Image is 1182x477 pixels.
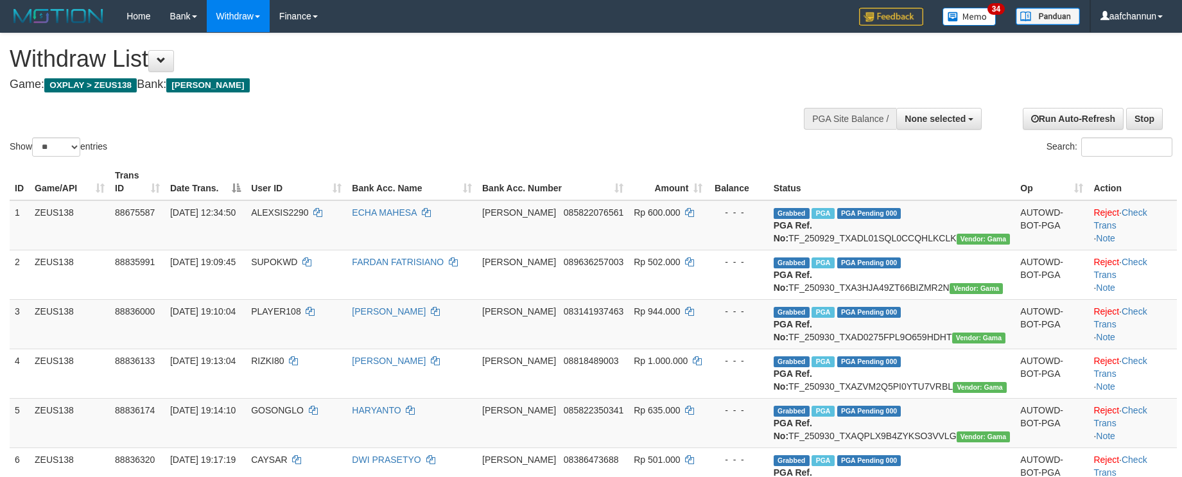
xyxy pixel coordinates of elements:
[30,164,110,200] th: Game/API: activate to sort column ascending
[115,455,155,465] span: 88836320
[1093,257,1119,267] a: Reject
[1093,257,1147,280] a: Check Trans
[812,356,834,367] span: Marked by aafpengsreynich
[110,164,165,200] th: Trans ID: activate to sort column ascending
[905,114,966,124] span: None selected
[482,356,556,366] span: [PERSON_NAME]
[1093,356,1147,379] a: Check Trans
[352,207,416,218] a: ECHA MAHESA
[1015,398,1088,447] td: AUTOWD-BOT-PGA
[1093,455,1119,465] a: Reject
[482,207,556,218] span: [PERSON_NAME]
[10,78,775,91] h4: Game: Bank:
[251,306,301,317] span: PLAYER108
[44,78,137,92] span: OXPLAY > ZEUS138
[953,382,1007,393] span: Vendor URL: https://trx31.1velocity.biz
[564,356,619,366] span: Copy 08818489003 to clipboard
[1093,306,1147,329] a: Check Trans
[30,250,110,299] td: ZEUS138
[957,234,1011,245] span: Vendor URL: https://trx31.1velocity.biz
[482,257,556,267] span: [PERSON_NAME]
[115,306,155,317] span: 88836000
[352,455,421,465] a: DWI PRASETYO
[774,270,812,293] b: PGA Ref. No:
[482,306,556,317] span: [PERSON_NAME]
[1096,282,1115,293] a: Note
[804,108,896,130] div: PGA Site Balance /
[837,455,901,466] span: PGA Pending
[987,3,1005,15] span: 34
[708,164,768,200] th: Balance
[1088,200,1177,250] td: · ·
[347,164,477,200] th: Bank Acc. Name: activate to sort column ascending
[564,306,623,317] span: Copy 083141937463 to clipboard
[1088,164,1177,200] th: Action
[1093,405,1147,428] a: Check Trans
[10,46,775,72] h1: Withdraw List
[837,257,901,268] span: PGA Pending
[30,398,110,447] td: ZEUS138
[1081,137,1172,157] input: Search:
[30,349,110,398] td: ZEUS138
[564,207,623,218] span: Copy 085822076561 to clipboard
[769,250,1016,299] td: TF_250930_TXA3HJA49ZT66BIZMR2N
[952,333,1006,343] span: Vendor URL: https://trx31.1velocity.biz
[634,405,680,415] span: Rp 635.000
[837,307,901,318] span: PGA Pending
[713,256,763,268] div: - - -
[10,200,30,250] td: 1
[10,6,107,26] img: MOTION_logo.png
[713,354,763,367] div: - - -
[774,257,810,268] span: Grabbed
[1015,164,1088,200] th: Op: activate to sort column ascending
[170,306,236,317] span: [DATE] 19:10:04
[769,349,1016,398] td: TF_250930_TXAZVM2Q5PI0YTU7VRBL
[32,137,80,157] select: Showentries
[837,208,901,219] span: PGA Pending
[352,257,444,267] a: FARDAN FATRISIANO
[1088,349,1177,398] td: · ·
[812,307,834,318] span: Marked by aafpengsreynich
[1047,137,1172,157] label: Search:
[634,356,688,366] span: Rp 1.000.000
[837,356,901,367] span: PGA Pending
[837,406,901,417] span: PGA Pending
[564,405,623,415] span: Copy 085822350341 to clipboard
[774,356,810,367] span: Grabbed
[1015,349,1088,398] td: AUTOWD-BOT-PGA
[812,406,834,417] span: Marked by aafpengsreynich
[166,78,249,92] span: [PERSON_NAME]
[1093,306,1119,317] a: Reject
[774,455,810,466] span: Grabbed
[1088,398,1177,447] td: · ·
[30,299,110,349] td: ZEUS138
[1126,108,1163,130] a: Stop
[774,307,810,318] span: Grabbed
[10,164,30,200] th: ID
[634,455,680,465] span: Rp 501.000
[1096,431,1115,441] a: Note
[10,137,107,157] label: Show entries
[769,200,1016,250] td: TF_250929_TXADL01SQL0CCQHLKCLK
[1015,299,1088,349] td: AUTOWD-BOT-PGA
[957,431,1011,442] span: Vendor URL: https://trx31.1velocity.biz
[115,405,155,415] span: 88836174
[246,164,347,200] th: User ID: activate to sort column ascending
[634,306,680,317] span: Rp 944.000
[352,306,426,317] a: [PERSON_NAME]
[812,257,834,268] span: Marked by aafpengsreynich
[1015,250,1088,299] td: AUTOWD-BOT-PGA
[1015,200,1088,250] td: AUTOWD-BOT-PGA
[950,283,1004,294] span: Vendor URL: https://trx31.1velocity.biz
[1096,233,1115,243] a: Note
[896,108,982,130] button: None selected
[10,398,30,447] td: 5
[1093,207,1147,230] a: Check Trans
[774,418,812,441] b: PGA Ref. No:
[115,207,155,218] span: 88675587
[170,207,236,218] span: [DATE] 12:34:50
[251,405,304,415] span: GOSONGLO
[1023,108,1124,130] a: Run Auto-Refresh
[713,453,763,466] div: - - -
[352,405,401,415] a: HARYANTO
